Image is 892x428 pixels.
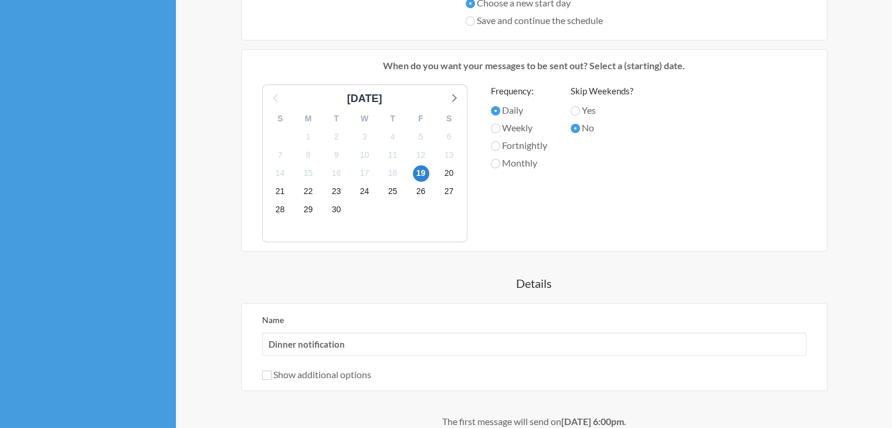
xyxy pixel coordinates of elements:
[571,84,633,98] label: Skip Weekends?
[379,110,407,128] div: T
[385,184,401,200] span: Saturday, October 25, 2025
[385,147,401,163] span: Saturday, October 11, 2025
[466,16,475,26] input: Save and continue the schedule
[300,128,317,145] span: Wednesday, October 1, 2025
[262,369,371,380] label: Show additional options
[571,124,580,133] input: No
[328,147,345,163] span: Thursday, October 9, 2025
[328,202,345,218] span: Thursday, October 30, 2025
[561,416,624,427] strong: [DATE] 6:00pm
[357,165,373,182] span: Friday, October 17, 2025
[300,165,317,182] span: Wednesday, October 15, 2025
[342,91,387,107] div: [DATE]
[262,315,284,325] label: Name
[491,138,547,152] label: Fortnightly
[357,147,373,163] span: Friday, October 10, 2025
[385,128,401,145] span: Saturday, October 4, 2025
[300,184,317,200] span: Wednesday, October 22, 2025
[491,156,547,170] label: Monthly
[272,184,289,200] span: Tuesday, October 21, 2025
[328,165,345,182] span: Thursday, October 16, 2025
[266,110,294,128] div: S
[294,110,323,128] div: M
[300,147,317,163] span: Wednesday, October 8, 2025
[357,184,373,200] span: Friday, October 24, 2025
[571,103,633,117] label: Yes
[491,106,500,116] input: Daily
[300,202,317,218] span: Wednesday, October 29, 2025
[491,159,500,168] input: Monthly
[441,147,457,163] span: Monday, October 13, 2025
[441,184,457,200] span: Monday, October 27, 2025
[491,121,547,135] label: Weekly
[571,106,580,116] input: Yes
[272,147,289,163] span: Tuesday, October 7, 2025
[466,13,603,28] label: Save and continue the schedule
[262,371,272,380] input: Show additional options
[357,128,373,145] span: Friday, October 3, 2025
[262,332,806,356] input: We suggest a 2 to 4 word name
[571,121,633,135] label: No
[491,84,547,98] label: Frequency:
[385,165,401,182] span: Saturday, October 18, 2025
[413,184,429,200] span: Sunday, October 26, 2025
[272,165,289,182] span: Tuesday, October 14, 2025
[413,147,429,163] span: Sunday, October 12, 2025
[491,124,500,133] input: Weekly
[199,275,869,291] h4: Details
[272,202,289,218] span: Tuesday, October 28, 2025
[323,110,351,128] div: T
[328,128,345,145] span: Thursday, October 2, 2025
[413,128,429,145] span: Sunday, October 5, 2025
[491,141,500,151] input: Fortnightly
[491,103,547,117] label: Daily
[407,110,435,128] div: F
[441,128,457,145] span: Monday, October 6, 2025
[250,59,818,73] p: When do you want your messages to be sent out? Select a (starting) date.
[413,165,429,182] span: Sunday, October 19, 2025
[441,165,457,182] span: Monday, October 20, 2025
[351,110,379,128] div: W
[435,110,463,128] div: S
[328,184,345,200] span: Thursday, October 23, 2025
